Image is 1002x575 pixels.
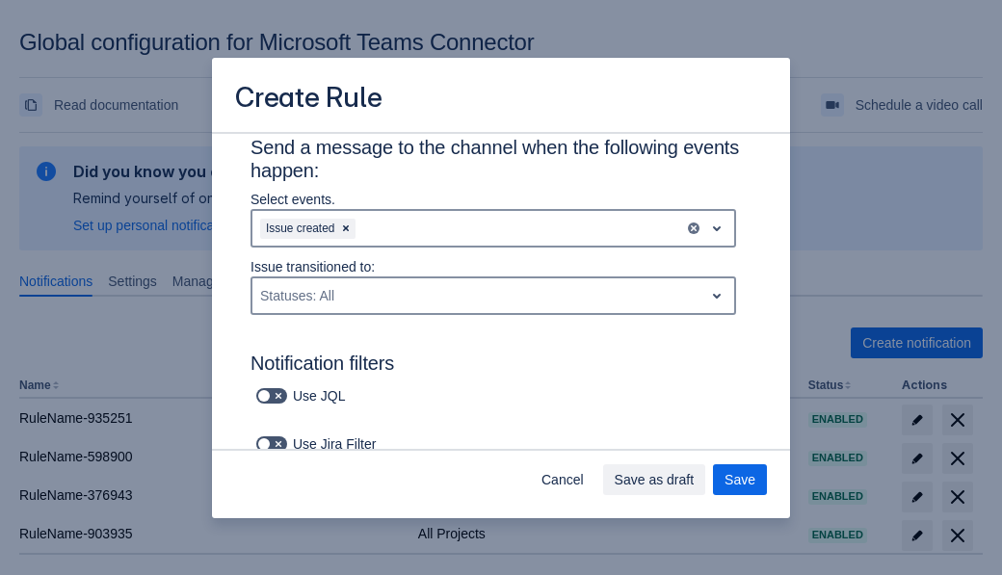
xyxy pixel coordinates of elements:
[725,464,755,495] span: Save
[713,464,767,495] button: Save
[260,286,334,305] div: Statuses: All
[705,284,728,307] span: open
[250,190,736,209] p: Select events.
[235,81,382,118] h3: Create Rule
[250,136,751,190] h3: Send a message to the channel when the following events happen:
[260,219,336,239] div: Issue created
[250,257,736,276] p: Issue transitioned to:
[250,352,751,382] h3: Notification filters
[541,464,584,495] span: Cancel
[250,382,379,409] div: Use JQL
[250,431,402,457] div: Use Jira Filter
[686,221,701,236] span: clear
[615,464,695,495] span: Save as draft
[212,132,790,451] div: Scrollable content
[530,464,595,495] button: Cancel
[705,217,728,240] span: open
[603,464,706,495] button: Save as draft
[338,221,354,236] span: Clear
